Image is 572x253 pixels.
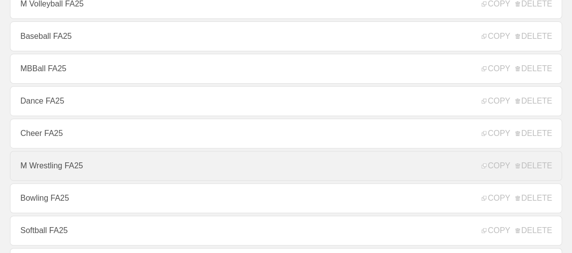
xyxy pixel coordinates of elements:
[10,119,562,148] a: Cheer FA25
[393,137,572,253] iframe: Chat Widget
[10,216,562,246] a: Softball FA25
[481,97,510,106] span: COPY
[10,21,562,51] a: Baseball FA25
[481,129,510,138] span: COPY
[10,86,562,116] a: Dance FA25
[481,64,510,73] span: COPY
[10,151,562,181] a: M Wrestling FA25
[481,32,510,41] span: COPY
[515,32,552,41] span: DELETE
[515,64,552,73] span: DELETE
[10,54,562,84] a: MBBall FA25
[515,97,552,106] span: DELETE
[10,183,562,213] a: Bowling FA25
[515,129,552,138] span: DELETE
